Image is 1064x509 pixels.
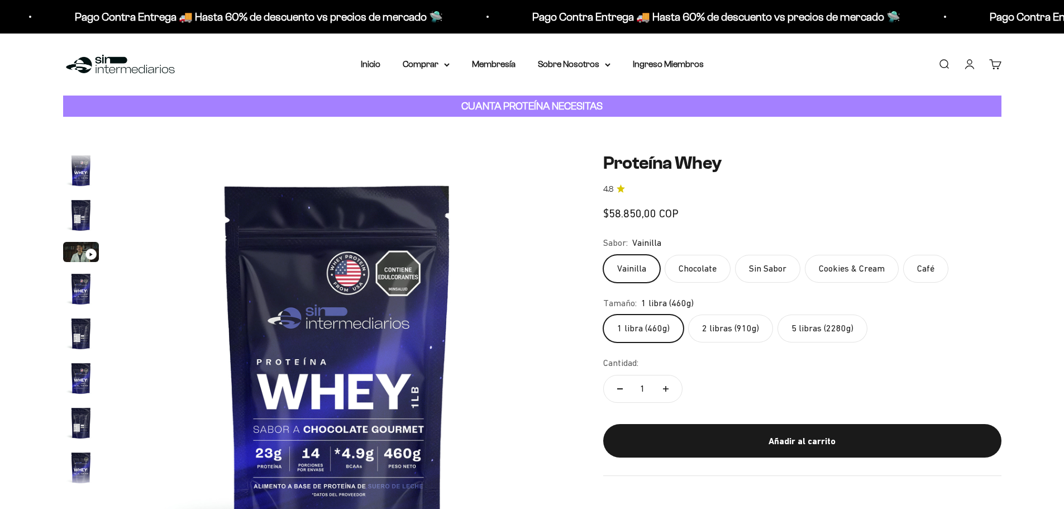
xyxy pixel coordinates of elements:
button: Ir al artículo 4 [63,271,99,310]
a: 4.84.8 de 5.0 estrellas [603,183,1001,196]
summary: Sobre Nosotros [538,57,610,72]
button: Ir al artículo 2 [63,197,99,236]
legend: Tamaño: [603,296,637,311]
button: Ir al artículo 1 [63,153,99,192]
img: Proteína Whey [63,405,99,441]
span: Vainilla [632,236,661,250]
button: Aumentar cantidad [650,375,682,402]
button: Añadir al carrito [603,424,1001,458]
button: Ir al artículo 7 [63,405,99,444]
img: Proteína Whey [63,316,99,351]
a: Inicio [361,59,380,69]
sale-price: $58.850,00 COP [603,204,679,222]
img: Proteína Whey [63,271,99,307]
button: Ir al artículo 6 [63,360,99,399]
button: Ir al artículo 3 [63,242,99,265]
button: Ir al artículo 8 [63,450,99,489]
button: Reducir cantidad [604,375,636,402]
button: Ir al artículo 5 [63,316,99,355]
div: Añadir al carrito [626,434,979,449]
strong: CUANTA PROTEÍNA NECESITAS [461,100,603,112]
a: Ingreso Miembros [633,59,704,69]
img: Proteína Whey [63,450,99,486]
h1: Proteína Whey [603,153,1001,174]
img: Proteína Whey [63,153,99,188]
img: Proteína Whey [63,197,99,233]
p: Pago Contra Entrega 🚚 Hasta 60% de descuento vs precios de mercado 🛸 [530,8,898,26]
img: Proteína Whey [63,360,99,396]
legend: Sabor: [603,236,628,250]
summary: Comprar [403,57,450,72]
span: 1 libra (460g) [641,296,694,311]
span: 4.8 [603,183,613,196]
a: Membresía [472,59,516,69]
label: Cantidad: [603,356,638,370]
p: Pago Contra Entrega 🚚 Hasta 60% de descuento vs precios de mercado 🛸 [73,8,441,26]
